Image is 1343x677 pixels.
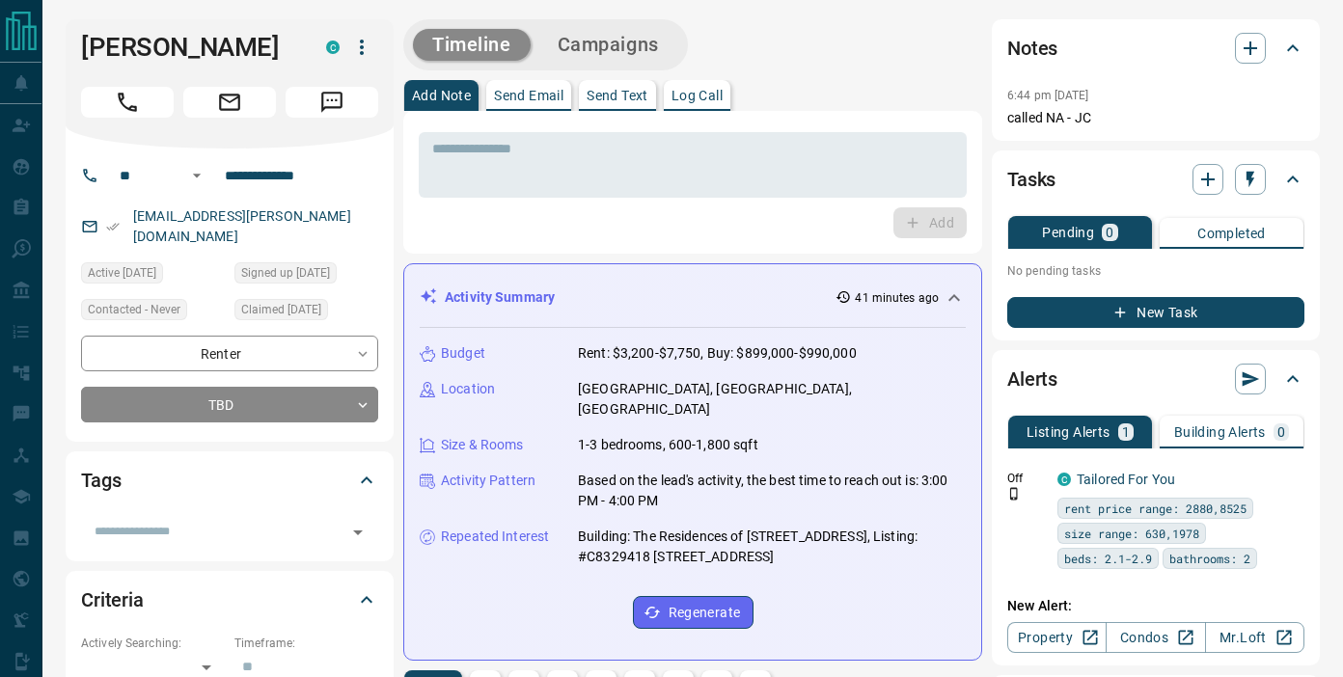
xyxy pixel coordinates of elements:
div: condos.ca [1057,473,1071,486]
p: [GEOGRAPHIC_DATA], [GEOGRAPHIC_DATA], [GEOGRAPHIC_DATA] [578,379,966,420]
span: bathrooms: 2 [1169,549,1250,568]
div: Sun Sep 14 2025 [81,262,225,289]
h1: [PERSON_NAME] [81,32,297,63]
p: called NA - JC [1007,108,1304,128]
span: Contacted - Never [88,300,180,319]
button: New Task [1007,297,1304,328]
div: TBD [81,387,378,422]
button: Open [185,164,208,187]
h2: Tags [81,465,121,496]
span: beds: 2.1-2.9 [1064,549,1152,568]
div: Criteria [81,577,378,623]
p: 1 [1122,425,1130,439]
p: Actively Searching: [81,635,225,652]
h2: Notes [1007,33,1057,64]
div: Wed Feb 19 2025 [234,262,378,289]
p: 1-3 bedrooms, 600-1,800 sqft [578,435,758,455]
p: Activity Pattern [441,471,535,491]
p: Pending [1042,226,1094,239]
p: 6:44 pm [DATE] [1007,89,1089,102]
p: 0 [1277,425,1285,439]
p: Budget [441,343,485,364]
p: Completed [1197,227,1266,240]
div: Notes [1007,25,1304,71]
span: Claimed [DATE] [241,300,321,319]
p: 0 [1106,226,1113,239]
p: Log Call [671,89,723,102]
p: Building Alerts [1174,425,1266,439]
div: condos.ca [326,41,340,54]
p: Listing Alerts [1027,425,1110,439]
button: Campaigns [538,29,678,61]
div: Activity Summary41 minutes ago [420,280,966,315]
button: Timeline [413,29,531,61]
svg: Email Verified [106,220,120,233]
div: Tasks [1007,156,1304,203]
p: Building: The Residences of [STREET_ADDRESS], Listing: #C8329418 [STREET_ADDRESS] [578,527,966,567]
p: Rent: $3,200-$7,750, Buy: $899,000-$990,000 [578,343,857,364]
p: Size & Rooms [441,435,524,455]
span: size range: 630,1978 [1064,524,1199,543]
span: Call [81,87,174,118]
div: Alerts [1007,356,1304,402]
div: Wed Feb 19 2025 [234,299,378,326]
svg: Push Notification Only [1007,487,1021,501]
span: Signed up [DATE] [241,263,330,283]
span: Email [183,87,276,118]
p: Activity Summary [445,287,555,308]
div: Tags [81,457,378,503]
h2: Tasks [1007,164,1055,195]
p: Send Email [494,89,563,102]
h2: Alerts [1007,364,1057,394]
p: 41 minutes ago [855,289,939,307]
p: Based on the lead's activity, the best time to reach out is: 3:00 PM - 4:00 PM [578,471,966,511]
a: [EMAIL_ADDRESS][PERSON_NAME][DOMAIN_NAME] [133,208,351,244]
span: rent price range: 2880,8525 [1064,499,1247,518]
p: Repeated Interest [441,527,549,547]
p: Location [441,379,495,399]
p: No pending tasks [1007,257,1304,285]
button: Regenerate [633,596,754,629]
button: Open [344,519,371,546]
a: Tailored For You [1077,472,1175,487]
p: Timeframe: [234,635,378,652]
p: New Alert: [1007,596,1304,616]
p: Send Text [587,89,648,102]
span: Active [DATE] [88,263,156,283]
a: Property [1007,622,1107,653]
a: Condos [1106,622,1205,653]
div: Renter [81,336,378,371]
p: Off [1007,470,1046,487]
a: Mr.Loft [1205,622,1304,653]
p: Add Note [412,89,471,102]
span: Message [286,87,378,118]
h2: Criteria [81,584,144,615]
